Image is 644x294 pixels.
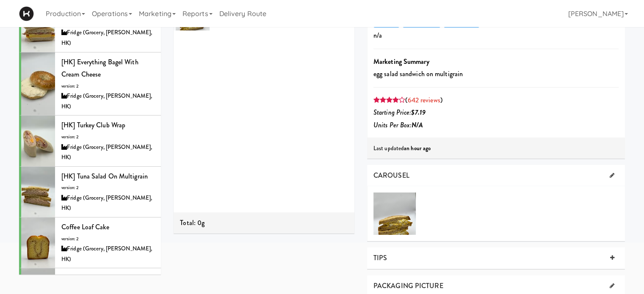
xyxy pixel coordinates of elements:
li: [HK] Tuna Salad on Multigrainversion: 2Fridge (Grocery, [PERSON_NAME], HK) [19,167,161,217]
span: [HK] Everything Bagel with Cream Cheese [61,57,138,80]
p: egg salad sandwich on multigrain [373,68,619,80]
b: $7.19 [411,107,426,117]
span: Last updated [373,144,431,152]
i: Units Per Box: [373,120,423,130]
span: Chocolate Loaf Cake [61,273,119,283]
span: Coffee Loaf Cake [61,222,109,232]
li: [HK] Turkey Club Wrapversion: 2Fridge (Grocery, [PERSON_NAME], HK) [19,115,161,166]
b: Marketing Summary [373,57,429,66]
li: Coffee Loaf Cakeversion: 2Fridge (Grocery, [PERSON_NAME], HK) [19,217,161,268]
p: n/a [373,29,619,42]
span: Total: 0g [180,218,205,228]
div: Fridge (Grocery, [PERSON_NAME], HK) [61,91,155,112]
span: PACKAGING PICTURE [373,281,443,291]
span: version: 2 [61,184,79,191]
span: [HK] Turkey Club Wrap [61,120,125,130]
span: version: 2 [61,236,79,242]
span: TIPS [373,253,387,263]
img: Micromart [19,6,34,21]
i: Starting Price: [373,107,426,117]
div: Fridge (Grocery, [PERSON_NAME], HK) [61,27,155,48]
span: CAROUSEL [373,170,409,180]
div: ( ) [373,94,619,107]
div: Fridge (Grocery, [PERSON_NAME], HK) [61,244,155,264]
li: [HK] Everything Bagel with Cream Cheeseversion: 2Fridge (Grocery, [PERSON_NAME], HK) [19,52,161,116]
div: Fridge (Grocery, [PERSON_NAME], HK) [61,193,155,214]
div: Fridge (Grocery, [PERSON_NAME], HK) [61,142,155,163]
b: an hour ago [404,144,431,152]
span: [HK] Tuna Salad on Multigrain [61,171,148,181]
b: N/A [412,120,423,130]
span: version: 2 [61,134,79,140]
span: version: 2 [61,83,79,89]
a: 642 reviews [407,95,440,105]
